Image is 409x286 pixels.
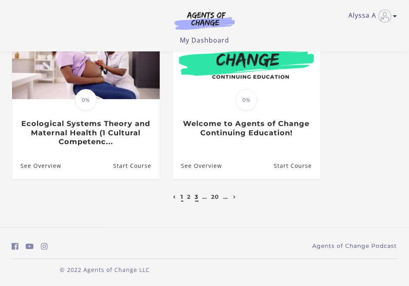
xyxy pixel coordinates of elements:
[12,241,19,252] a: https://www.facebook.com/groups/aswbtestprep (Open in a new window)
[113,153,159,179] a: Ecological Systems Theory and Maternal Health (1 Cultural Competenc...: Resume Course
[26,243,34,250] i: https://www.youtube.com/c/AgentsofChangeTestPrepbyMeaganMitchell (Open in a new window)
[236,89,257,111] span: 0%
[41,241,48,252] a: https://www.instagram.com/agentsofchangeprep/ (Open in a new window)
[26,241,34,252] a: https://www.youtube.com/c/AgentsofChangeTestPrepbyMeaganMitchell (Open in a new window)
[20,119,151,147] h3: Ecological Systems Theory and Maternal Health (1 Cultural Competenc...
[166,11,243,30] img: Agents of Change Logo
[180,36,229,45] a: My Dashboard
[203,193,208,200] a: …
[313,242,397,250] a: Agents of Change Podcast
[231,193,238,200] a: Next page
[224,193,228,200] a: …
[12,153,61,179] a: Ecological Systems Theory and Maternal Health (1 Cultural Competenc...: See Overview
[181,119,311,137] h3: Welcome to Agents of Change Continuing Education!
[12,266,198,274] p: © 2022 Agents of Change LLC
[195,193,199,200] a: 3
[212,193,220,200] a: 20
[41,243,48,250] i: https://www.instagram.com/agentsofchangeprep/ (Open in a new window)
[181,193,183,200] a: 1
[273,153,320,179] a: Welcome to Agents of Change Continuing Education!: Resume Course
[187,193,191,200] a: 2
[12,243,19,250] i: https://www.facebook.com/groups/aswbtestprep (Open in a new window)
[173,153,222,179] a: Welcome to Agents of Change Continuing Education!: See Overview
[75,89,97,111] span: 0%
[349,10,393,22] a: Toggle menu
